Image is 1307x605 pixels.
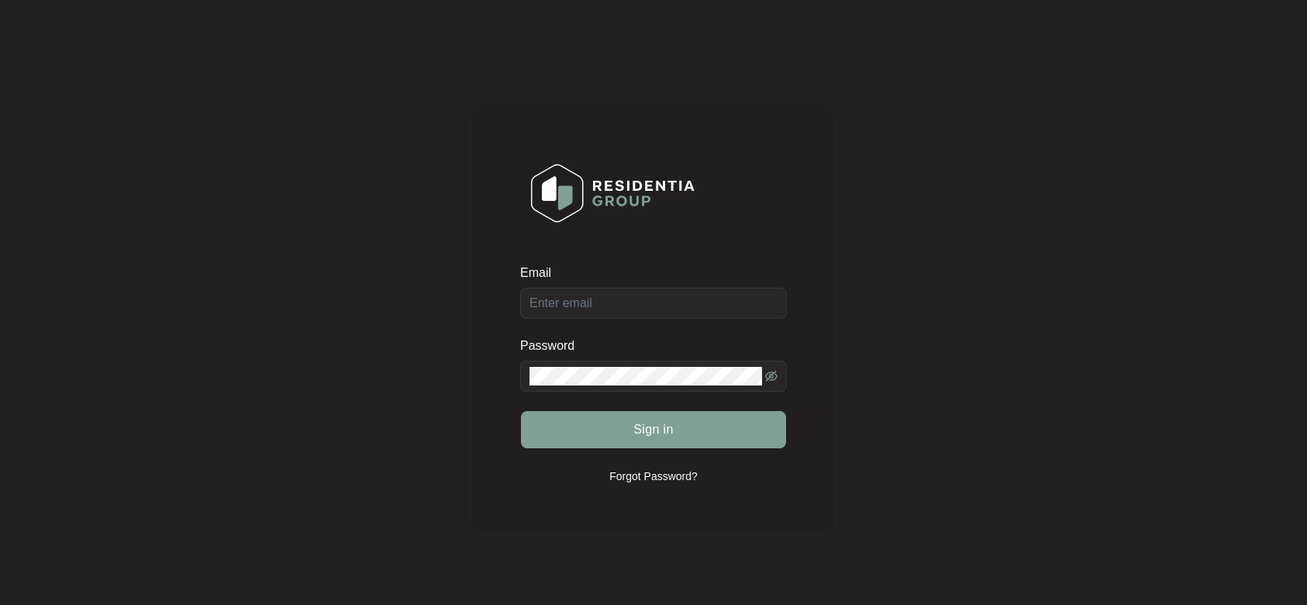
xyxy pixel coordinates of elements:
[521,411,786,448] button: Sign in
[633,420,674,439] span: Sign in
[765,370,778,382] span: eye-invisible
[521,154,705,233] img: Login Logo
[520,338,586,354] label: Password
[529,367,762,385] input: Password
[609,468,698,484] p: Forgot Password?
[520,288,787,319] input: Email
[520,265,562,281] label: Email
